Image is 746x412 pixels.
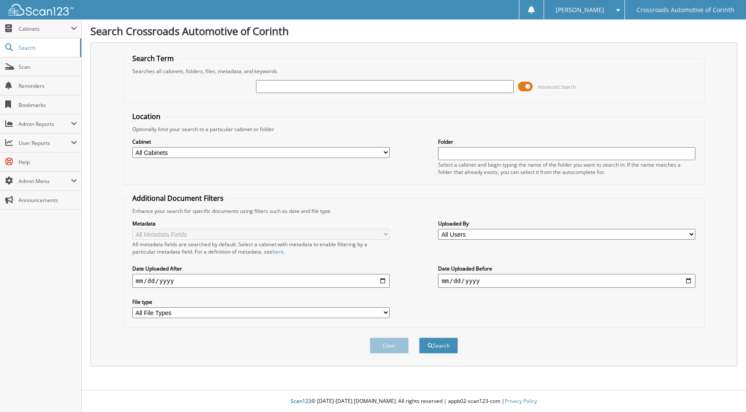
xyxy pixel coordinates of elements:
span: Announcements [19,196,77,204]
div: Select a cabinet and begin typing the name of the folder you want to search in. If the name match... [438,161,695,176]
span: Help [19,158,77,166]
button: Clear [370,338,409,354]
label: Metadata [132,220,390,227]
input: end [438,274,695,288]
h1: Search Crossroads Automotive of Corinth [90,24,737,38]
a: Privacy Policy [505,397,537,405]
label: Date Uploaded After [132,265,390,272]
span: Search [19,44,76,51]
span: Scan123 [291,397,311,405]
legend: Search Term [128,54,178,63]
span: Crossroads Automotive of Corinth [637,7,734,13]
label: Uploaded By [438,220,695,227]
div: Enhance your search for specific documents using filters such as date and file type. [128,207,700,215]
span: Admin Reports [19,120,71,128]
span: Reminders [19,82,77,90]
span: Advanced Search [538,84,576,90]
div: Optionally limit your search to a particular cabinet or folder [128,126,700,133]
label: File type [132,298,390,306]
div: © [DATE]-[DATE] [DOMAIN_NAME]. All rights reserved | appb02-scan123-com | [82,391,746,412]
button: Search [419,338,458,354]
legend: Additional Document Filters [128,193,228,203]
label: Cabinet [132,138,390,145]
span: User Reports [19,139,71,147]
div: All metadata fields are searched by default. Select a cabinet with metadata to enable filtering b... [132,241,390,255]
span: Bookmarks [19,101,77,109]
input: start [132,274,390,288]
legend: Location [128,112,165,121]
div: Searches all cabinets, folders, files, metadata, and keywords [128,68,700,75]
span: Scan [19,63,77,71]
a: here [272,248,284,255]
span: [PERSON_NAME] [556,7,604,13]
img: scan123-logo-white.svg [9,4,74,16]
label: Date Uploaded Before [438,265,695,272]
label: Folder [438,138,695,145]
span: Admin Menu [19,177,71,185]
span: Cabinets [19,25,71,32]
